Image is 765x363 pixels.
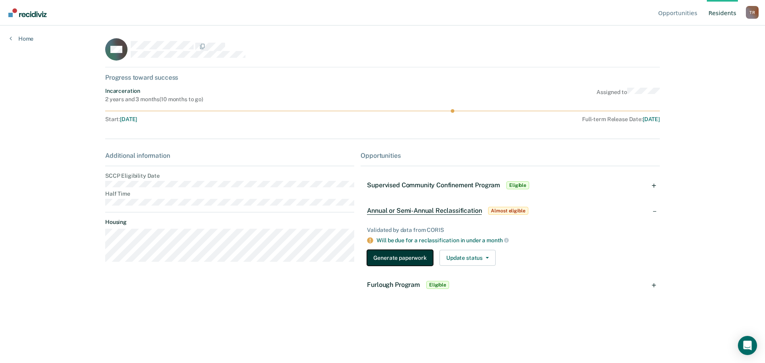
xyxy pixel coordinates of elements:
div: Annual or Semi-Annual ReclassificationAlmost eligible [361,198,660,224]
div: Validated by data from CORIS [367,227,653,233]
dt: Housing [105,219,354,226]
button: Update status [439,250,496,266]
dt: Half Time [105,190,354,197]
span: Supervised Community Confinement Program [367,181,500,189]
a: Home [10,35,33,42]
a: Navigate to form link [367,250,436,266]
div: Full-term Release Date : [361,116,660,123]
div: Additional information [105,152,354,159]
span: [DATE] [120,116,137,122]
button: Generate paperwork [367,250,433,266]
span: Annual or Semi-Annual Reclassification [367,207,482,215]
div: Open Intercom Messenger [738,336,757,355]
div: Will be due for a reclassification in under a month [377,237,653,244]
span: Almost eligible [488,207,528,215]
span: [DATE] [643,116,660,122]
div: Progress toward success [105,74,660,81]
div: 2 years and 3 months ( 10 months to go ) [105,96,203,103]
dt: SCCP Eligibility Date [105,173,354,179]
span: Furlough Program [367,281,420,288]
button: Profile dropdown button [746,6,759,19]
div: Assigned to [596,88,660,103]
div: Supervised Community Confinement ProgramEligible [361,173,660,198]
div: Opportunities [361,152,660,159]
span: Eligible [426,281,449,289]
div: Furlough ProgramEligible [361,272,660,298]
div: T R [746,6,759,19]
div: Incarceration [105,88,203,94]
div: Start : [105,116,358,123]
span: Eligible [506,181,529,189]
img: Recidiviz [8,8,47,17]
